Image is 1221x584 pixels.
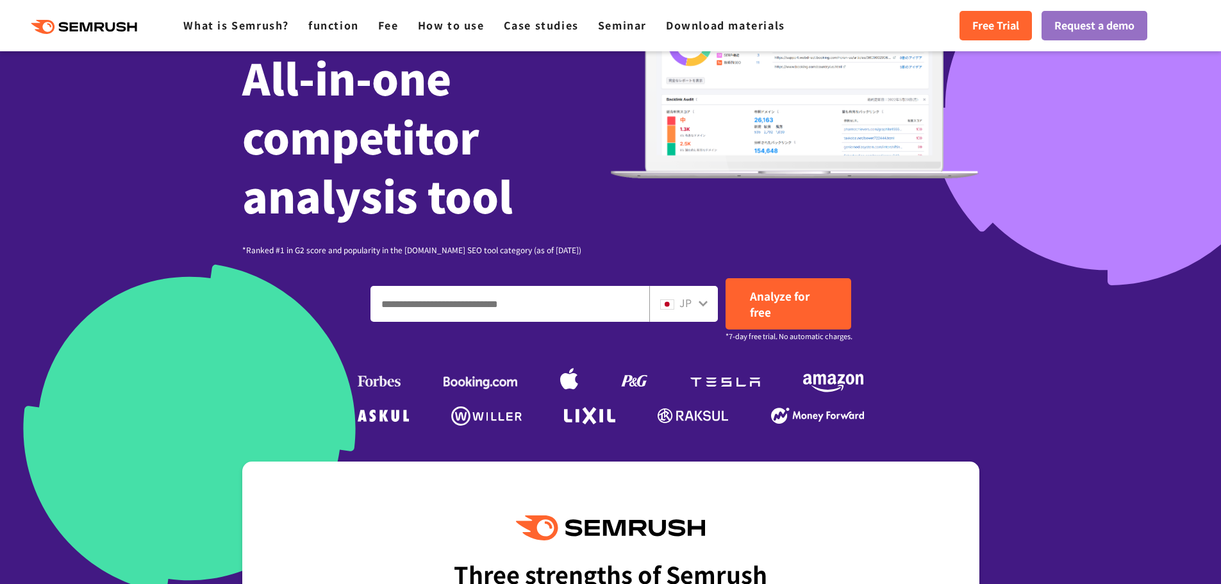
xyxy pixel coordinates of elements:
font: Request a demo [1054,17,1134,33]
a: Seminar [598,17,647,33]
font: All-in-one [242,46,451,108]
a: Request a demo [1042,11,1147,40]
input: Enter a domain, keyword or URL [371,287,649,321]
a: function [308,17,359,33]
font: Free Trial [972,17,1019,33]
a: Analyze for free [726,278,851,330]
font: *Ranked #1 in G2 score and popularity in the [DOMAIN_NAME] SEO tool category (as of [DATE]) [242,244,581,255]
a: Case studies [504,17,579,33]
font: Analyze for free [750,288,810,320]
font: competitor analysis tool [242,105,513,226]
a: Fee [378,17,399,33]
font: JP [679,295,692,310]
img: Semrush [516,515,704,540]
a: How to use [418,17,485,33]
a: What is Semrush? [183,17,289,33]
a: Free Trial [959,11,1032,40]
a: Download materials [666,17,785,33]
font: *7-day free trial. No automatic charges. [726,331,852,341]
